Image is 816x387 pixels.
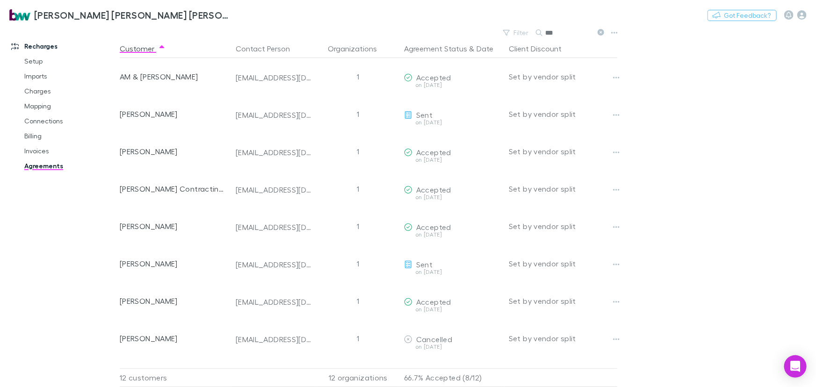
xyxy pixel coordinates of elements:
span: Accepted [416,185,451,194]
button: Organizations [328,39,388,58]
span: Sent [416,110,433,119]
div: 1 [316,170,400,208]
span: Sent [416,260,433,269]
div: Set by vendor split [509,320,617,357]
p: 66.7% Accepted (8/12) [404,369,501,387]
div: [PERSON_NAME] [120,208,228,245]
a: Agreements [15,158,124,173]
div: on [DATE] [404,120,501,125]
div: on [DATE] [404,157,501,163]
div: [PERSON_NAME] Contracting Trust [120,170,228,208]
a: Connections [15,114,124,129]
button: Customer [120,39,166,58]
div: on [DATE] [404,307,501,312]
a: Recharges [2,39,124,54]
a: [PERSON_NAME] [PERSON_NAME] [PERSON_NAME] Partners [4,4,238,26]
div: [EMAIL_ADDRESS][DOMAIN_NAME] [236,297,312,307]
div: Set by vendor split [509,282,617,320]
div: on [DATE] [404,232,501,237]
div: [EMAIL_ADDRESS][DOMAIN_NAME] [236,110,312,120]
button: Date [477,39,493,58]
div: [PERSON_NAME] [120,282,228,320]
span: Accepted [416,297,451,306]
div: 1 [316,282,400,320]
div: [EMAIL_ADDRESS][DOMAIN_NAME] [236,260,312,269]
button: Contact Person [236,39,301,58]
a: Imports [15,69,124,84]
button: Agreement Status [404,39,467,58]
a: Mapping [15,99,124,114]
div: [PERSON_NAME] [120,245,228,282]
a: Setup [15,54,124,69]
div: [EMAIL_ADDRESS][DOMAIN_NAME] [236,148,312,157]
div: [PERSON_NAME] [120,133,228,170]
div: Set by vendor split [509,58,617,95]
div: [EMAIL_ADDRESS][DOMAIN_NAME] [236,222,312,232]
div: 12 customers [120,368,232,387]
div: 1 [316,320,400,357]
button: Got Feedback? [708,10,777,21]
div: 1 [316,245,400,282]
span: Cancelled [416,335,452,344]
div: AM & [PERSON_NAME] [120,58,228,95]
a: Billing [15,129,124,143]
div: 1 [316,58,400,95]
div: [EMAIL_ADDRESS][DOMAIN_NAME] [236,185,312,194]
div: on [DATE] [404,269,501,275]
div: 12 organizations [316,368,400,387]
div: [EMAIL_ADDRESS][DOMAIN_NAME] [236,73,312,82]
div: Set by vendor split [509,170,617,208]
button: Filter [498,27,534,38]
div: on [DATE] [404,194,501,200]
div: on [DATE] [404,82,501,88]
div: Set by vendor split [509,95,617,133]
div: Set by vendor split [509,133,617,170]
div: [PERSON_NAME] [120,95,228,133]
img: Brewster Walsh Waters Partners's Logo [9,9,30,21]
a: Charges [15,84,124,99]
a: Invoices [15,143,124,158]
div: Set by vendor split [509,245,617,282]
div: Set by vendor split [509,208,617,245]
span: Accepted [416,148,451,157]
button: Client Discount [509,39,573,58]
div: [EMAIL_ADDRESS][DOMAIN_NAME] [236,335,312,344]
div: 1 [316,133,400,170]
span: Accepted [416,73,451,82]
div: 1 [316,208,400,245]
span: Accepted [416,222,451,231]
div: [PERSON_NAME] [120,320,228,357]
h3: [PERSON_NAME] [PERSON_NAME] [PERSON_NAME] Partners [34,9,232,21]
div: 1 [316,95,400,133]
div: Open Intercom Messenger [784,355,807,378]
div: on [DATE] [404,344,501,350]
div: & [404,39,501,58]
